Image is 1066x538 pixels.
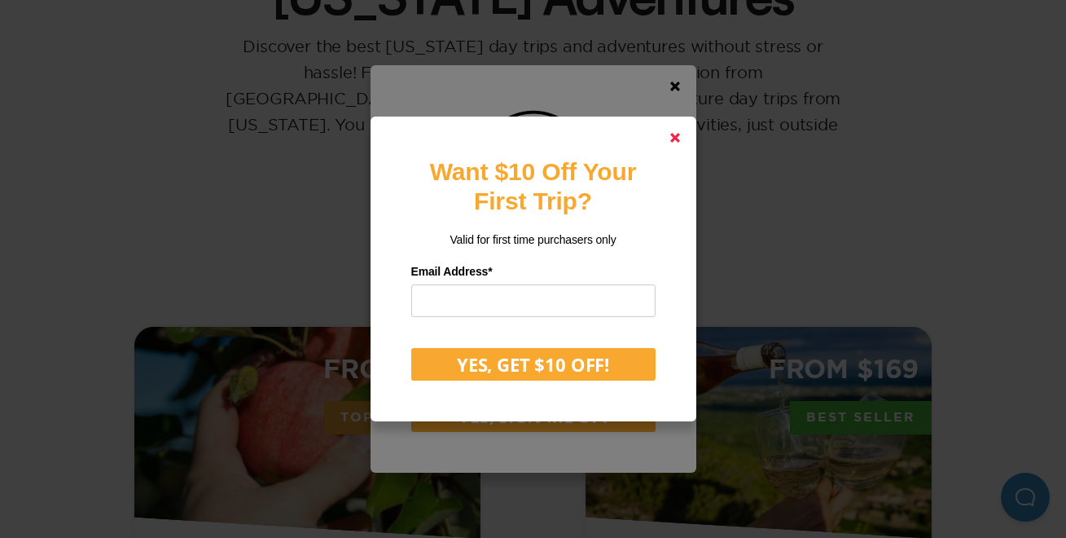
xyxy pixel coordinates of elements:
[411,348,656,381] button: YES, GET $10 OFF!
[450,233,616,246] span: Valid for first time purchasers only
[430,158,636,214] strong: Want $10 Off Your First Trip?
[411,259,656,284] label: Email Address
[488,265,492,278] span: Required
[656,118,695,157] a: Close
